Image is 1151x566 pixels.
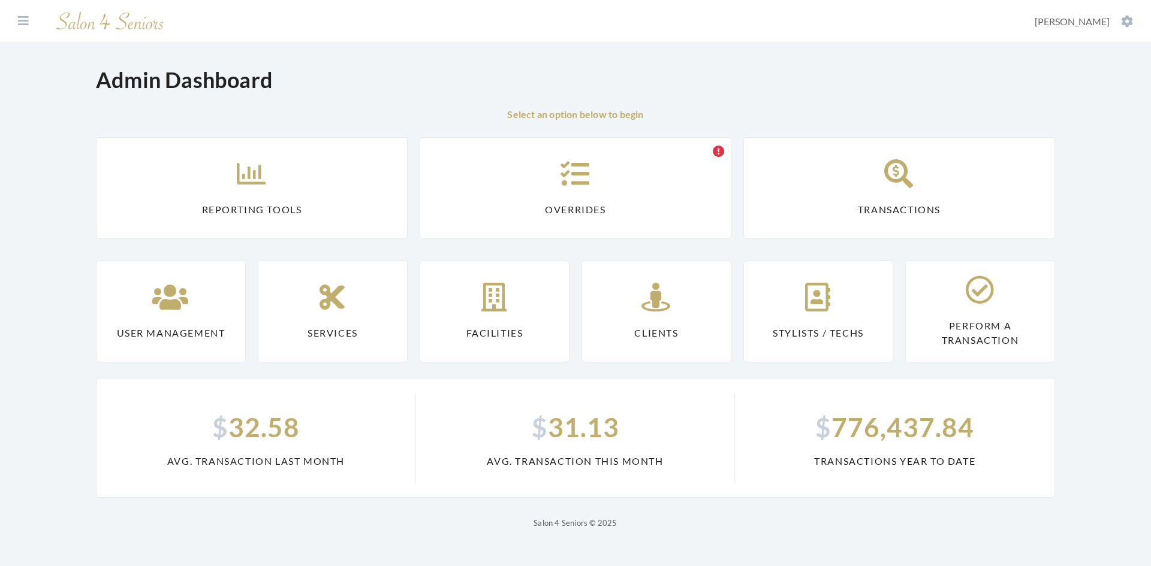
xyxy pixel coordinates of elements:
[749,407,1040,447] span: 776,437.84
[743,137,1055,239] a: Transactions
[96,516,1055,530] p: Salon 4 Seniors © 2025
[420,261,570,362] a: Facilities
[420,137,731,239] a: Overrides
[96,261,246,362] a: User Management
[743,261,893,362] a: Stylists / Techs
[258,261,408,362] a: Services
[96,67,273,93] h1: Admin Dashboard
[50,7,170,35] img: Salon 4 Seniors
[96,137,408,239] a: Reporting Tools
[430,407,721,447] span: 31.13
[905,261,1055,362] a: Perform a Transaction
[111,454,401,468] span: Avg. Transaction Last Month
[1035,16,1110,27] span: [PERSON_NAME]
[749,454,1040,468] span: Transactions Year To Date
[581,261,731,362] a: Clients
[1031,15,1137,28] button: [PERSON_NAME]
[96,107,1055,122] p: Select an option below to begin
[430,454,721,468] span: Avg. Transaction This Month
[111,407,401,447] span: 32.58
